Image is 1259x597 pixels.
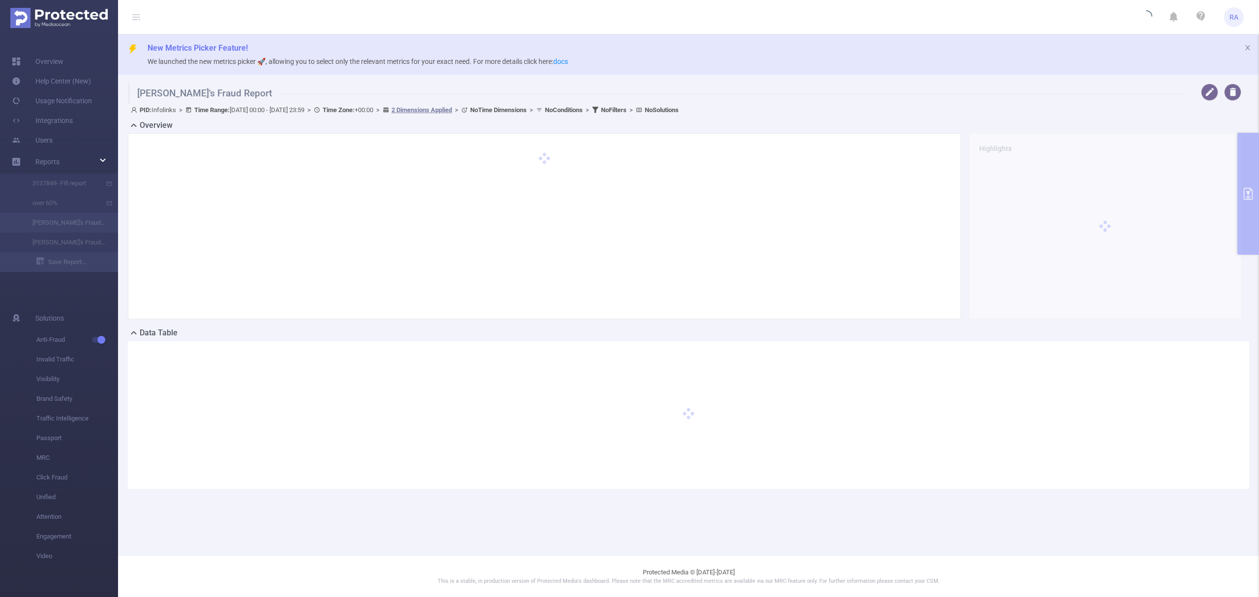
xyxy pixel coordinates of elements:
span: > [304,106,314,114]
span: Infolinks [DATE] 00:00 - [DATE] 23:59 +00:00 [131,106,679,114]
h2: Data Table [140,327,178,339]
h2: Overview [140,119,173,131]
span: Visibility [36,369,118,389]
span: MRC [36,448,118,468]
span: > [627,106,636,114]
span: Brand Safety [36,389,118,409]
span: New Metrics Picker Feature! [148,43,248,53]
img: Protected Media [10,8,108,28]
span: Solutions [35,308,64,328]
a: Reports [35,152,60,172]
b: No Conditions [545,106,583,114]
a: docs [553,58,568,65]
span: Engagement [36,527,118,546]
i: icon: close [1244,44,1251,51]
span: Anti-Fraud [36,330,118,350]
span: Video [36,546,118,566]
p: This is a stable, in production version of Protected Media's dashboard. Please note that the MRC ... [143,577,1234,586]
span: Click Fraud [36,468,118,487]
b: No Solutions [645,106,679,114]
span: > [583,106,592,114]
a: Usage Notification [12,91,92,111]
span: > [527,106,536,114]
b: No Time Dimensions [470,106,527,114]
span: Reports [35,158,60,166]
a: Help Center (New) [12,71,91,91]
footer: Protected Media © [DATE]-[DATE] [118,555,1259,597]
i: icon: loading [1140,10,1152,24]
a: Overview [12,52,63,71]
a: Users [12,130,53,150]
span: RA [1229,7,1238,27]
b: Time Zone: [323,106,355,114]
button: icon: close [1244,42,1251,53]
span: Attention [36,507,118,527]
u: 2 Dimensions Applied [391,106,452,114]
i: icon: user [131,107,140,113]
h1: [PERSON_NAME]'s Fraud Report [128,84,1187,103]
span: We launched the new metrics picker 🚀, allowing you to select only the relevant metrics for your e... [148,58,568,65]
span: Traffic Intelligence [36,409,118,428]
span: > [176,106,185,114]
a: Integrations [12,111,73,130]
i: icon: thunderbolt [128,44,138,54]
b: Time Range: [194,106,230,114]
span: Passport [36,428,118,448]
span: Unified [36,487,118,507]
span: > [452,106,461,114]
b: No Filters [601,106,627,114]
span: Invalid Traffic [36,350,118,369]
b: PID: [140,106,151,114]
span: > [373,106,383,114]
